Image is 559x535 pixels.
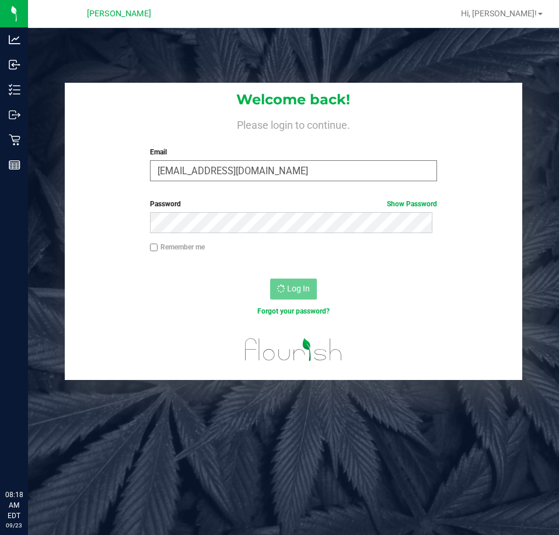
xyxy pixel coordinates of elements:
p: 08:18 AM EDT [5,490,23,521]
inline-svg: Retail [9,134,20,146]
span: Password [150,200,181,208]
inline-svg: Reports [9,159,20,171]
inline-svg: Outbound [9,109,20,121]
inline-svg: Analytics [9,34,20,45]
inline-svg: Inventory [9,84,20,96]
input: Remember me [150,244,158,252]
span: Hi, [PERSON_NAME]! [461,9,537,18]
span: Log In [287,284,310,293]
label: Remember me [150,242,205,252]
h1: Welcome back! [65,92,522,107]
p: 09/23 [5,521,23,530]
h4: Please login to continue. [65,117,522,131]
a: Show Password [387,200,437,208]
button: Log In [270,279,317,300]
a: Forgot your password? [257,307,330,315]
inline-svg: Inbound [9,59,20,71]
span: [PERSON_NAME] [87,9,151,19]
label: Email [150,147,437,157]
img: flourish_logo.svg [236,329,351,371]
